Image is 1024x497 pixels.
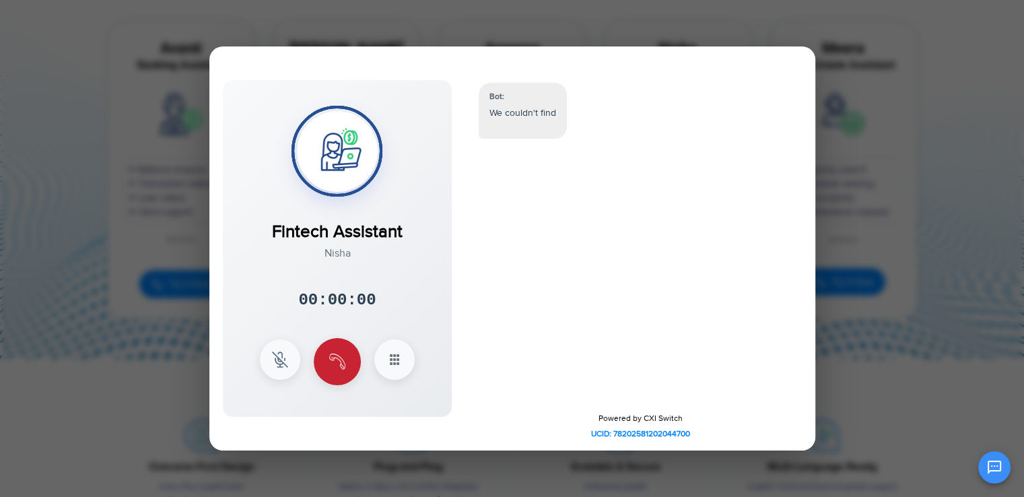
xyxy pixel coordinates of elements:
[272,205,403,245] div: Fintech Assistant
[489,106,556,120] p: We couldn't find
[978,451,1011,484] button: Open chat
[329,354,345,370] img: end Icon
[475,428,805,440] div: UCID: 78202581202044700
[272,245,403,261] div: Nisha
[465,403,815,451] div: Powered by CXI Switch
[298,288,376,312] div: 00:00:00
[272,352,288,368] img: mute Icon
[489,91,556,103] div: Bot:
